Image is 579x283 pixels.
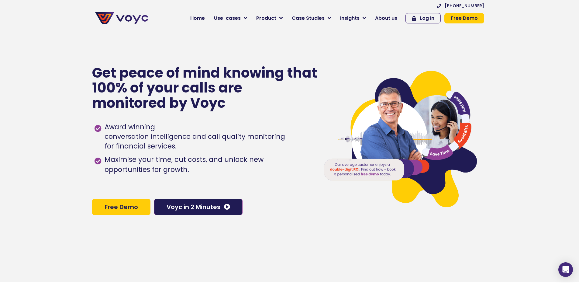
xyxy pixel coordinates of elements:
span: Use-cases [214,15,241,22]
span: Log In [420,16,434,21]
h1: conversation intelligence and call quality monitoring [105,132,285,141]
span: Insights [340,15,360,22]
a: Insights [336,12,370,24]
span: Home [190,15,205,22]
img: voyc-full-logo [95,12,148,24]
span: Case Studies [292,15,325,22]
a: Free Demo [444,13,484,23]
span: Product [256,15,276,22]
a: Product [252,12,287,24]
a: Log In [405,13,441,23]
span: Voyc in 2 Minutes [167,204,220,210]
a: Privacy Policy [125,127,154,133]
a: Use-cases [209,12,252,24]
span: Phone [81,24,96,31]
span: Free Demo [105,204,138,210]
a: Free Demo [92,199,150,215]
a: Case Studies [287,12,336,24]
span: Maximise your time, cut costs, and unlock new opportunities for growth. [103,155,311,175]
span: Job title [81,49,101,56]
a: About us [370,12,402,24]
span: Free Demo [451,16,478,21]
a: [PHONE_NUMBER] [437,4,484,8]
div: Open Intercom Messenger [558,262,573,277]
span: [PHONE_NUMBER] [445,4,484,8]
span: Award winning for financial services. [103,122,285,151]
a: Home [186,12,209,24]
a: Voyc in 2 Minutes [154,199,243,215]
span: About us [375,15,397,22]
p: Get peace of mind knowing that 100% of your calls are monitored by Voyc [92,65,318,111]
